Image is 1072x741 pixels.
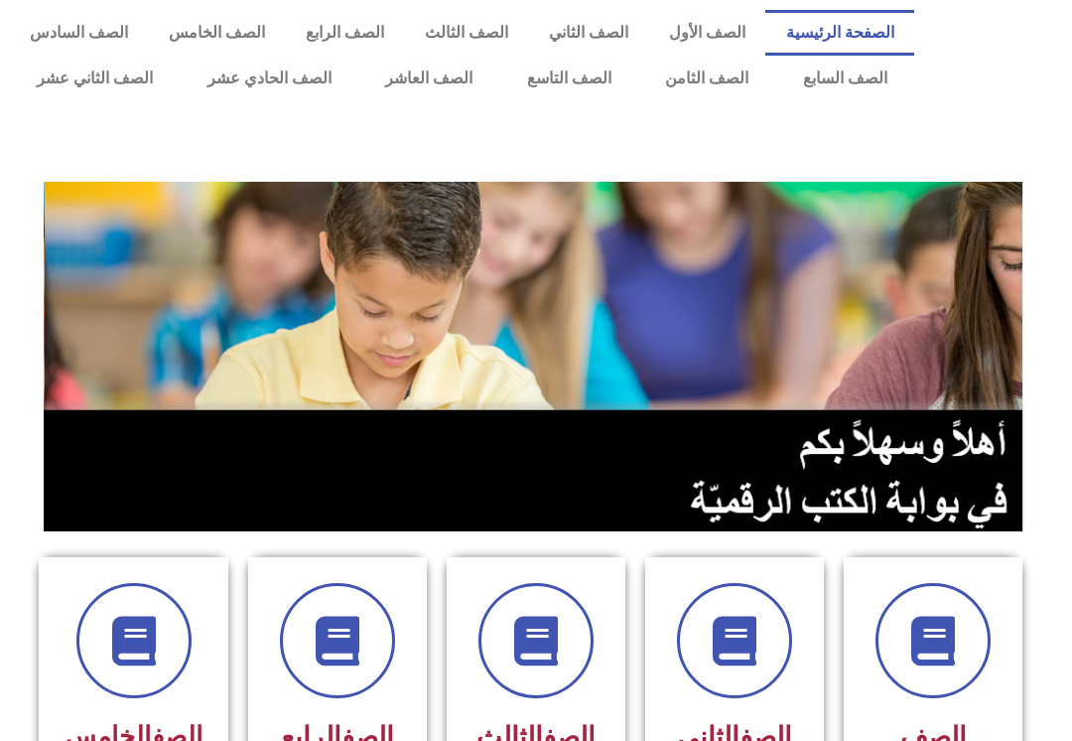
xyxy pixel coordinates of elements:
a: الصف السابع [775,56,914,101]
a: الصف الثالث [405,10,529,56]
a: الصف الأول [648,10,765,56]
a: الصف الحادي عشر [180,56,358,101]
a: الصف الثاني عشر [10,56,181,101]
a: الصف العاشر [358,56,500,101]
a: الصف التاسع [499,56,638,101]
a: الصفحة الرئيسية [765,10,914,56]
a: الصف الخامس [149,10,286,56]
a: الصف الثاني [528,10,648,56]
a: الصف الرابع [286,10,405,56]
a: الصف الثامن [638,56,776,101]
a: الصف السادس [10,10,149,56]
